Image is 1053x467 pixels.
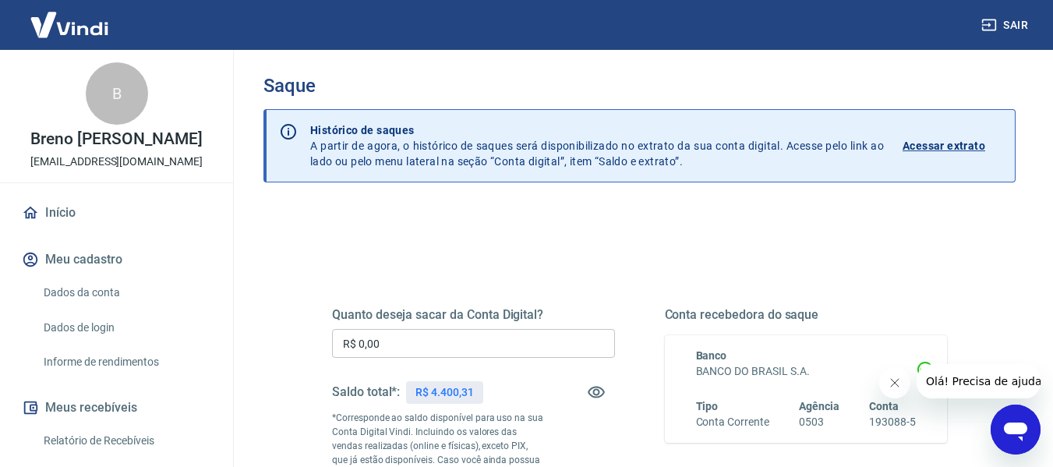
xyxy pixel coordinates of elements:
[37,346,214,378] a: Informe de rendimentos
[696,400,719,412] span: Tipo
[37,277,214,309] a: Dados da conta
[310,122,884,138] p: Histórico de saques
[879,367,910,398] iframe: Fechar mensagem
[9,11,131,23] span: Olá! Precisa de ajuda?
[696,363,917,380] h6: BANCO DO BRASIL S.A.
[869,400,899,412] span: Conta
[310,122,884,169] p: A partir de agora, o histórico de saques será disponibilizado no extrato da sua conta digital. Ac...
[917,364,1041,398] iframe: Mensagem da empresa
[19,242,214,277] button: Meu cadastro
[869,414,916,430] h6: 193088-5
[19,391,214,425] button: Meus recebíveis
[30,131,202,147] p: Breno [PERSON_NAME]
[263,75,1016,97] h3: Saque
[19,196,214,230] a: Início
[19,1,120,48] img: Vindi
[332,307,615,323] h5: Quanto deseja sacar da Conta Digital?
[37,425,214,457] a: Relatório de Recebíveis
[665,307,948,323] h5: Conta recebedora do saque
[86,62,148,125] div: B
[415,384,473,401] p: R$ 4.400,31
[799,400,839,412] span: Agência
[30,154,203,170] p: [EMAIL_ADDRESS][DOMAIN_NAME]
[696,349,727,362] span: Banco
[903,138,985,154] p: Acessar extrato
[799,414,839,430] h6: 0503
[978,11,1034,40] button: Sair
[991,405,1041,455] iframe: Botão para abrir a janela de mensagens
[332,384,400,400] h5: Saldo total*:
[696,414,769,430] h6: Conta Corrente
[903,122,1002,169] a: Acessar extrato
[37,312,214,344] a: Dados de login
